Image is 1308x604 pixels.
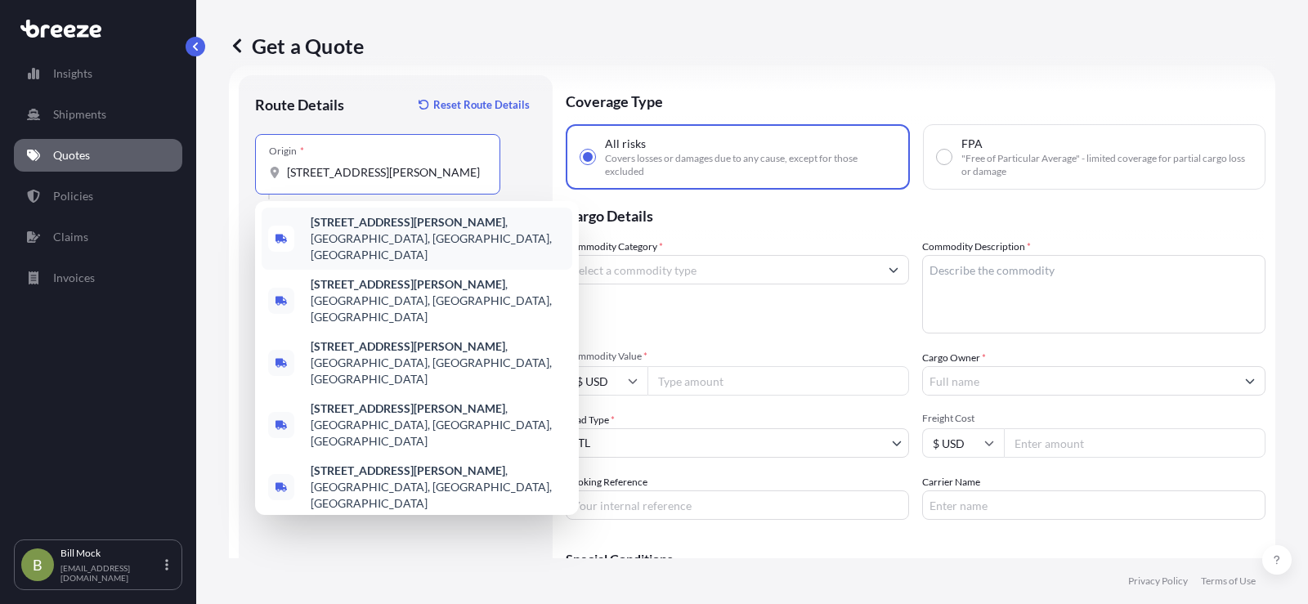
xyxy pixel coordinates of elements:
[229,33,364,59] p: Get a Quote
[647,366,909,396] input: Type amount
[922,490,1265,520] input: Enter name
[311,463,566,512] span: , [GEOGRAPHIC_DATA], [GEOGRAPHIC_DATA], [GEOGRAPHIC_DATA]
[567,255,879,284] input: Select a commodity type
[311,463,505,477] b: [STREET_ADDRESS][PERSON_NAME]
[566,350,909,363] span: Commodity Value
[1004,428,1265,458] input: Enter amount
[269,145,304,158] div: Origin
[311,215,505,229] b: [STREET_ADDRESS][PERSON_NAME]
[922,412,1265,425] span: Freight Cost
[566,553,1265,566] p: Special Conditions
[1201,575,1256,588] p: Terms of Use
[53,229,88,245] p: Claims
[311,277,505,291] b: [STREET_ADDRESS][PERSON_NAME]
[566,239,663,255] label: Commodity Category
[566,490,909,520] input: Your internal reference
[255,201,579,515] div: Show suggestions
[922,474,980,490] label: Carrier Name
[53,147,90,163] p: Quotes
[433,96,530,113] p: Reset Route Details
[311,276,566,325] span: , [GEOGRAPHIC_DATA], [GEOGRAPHIC_DATA], [GEOGRAPHIC_DATA]
[287,164,480,181] input: Origin
[605,152,895,178] span: Covers losses or damages due to any cause, except for those excluded
[311,401,505,415] b: [STREET_ADDRESS][PERSON_NAME]
[566,474,647,490] label: Booking Reference
[566,412,615,428] span: Load Type
[33,557,43,573] span: B
[961,152,1252,178] span: "Free of Particular Average" - limited coverage for partial cargo loss or damage
[923,366,1235,396] input: Full name
[573,435,590,451] span: LTL
[1235,366,1265,396] button: Show suggestions
[311,338,566,387] span: , [GEOGRAPHIC_DATA], [GEOGRAPHIC_DATA], [GEOGRAPHIC_DATA]
[922,350,986,366] label: Cargo Owner
[53,106,106,123] p: Shipments
[605,136,646,152] span: All risks
[53,188,93,204] p: Policies
[255,95,344,114] p: Route Details
[879,255,908,284] button: Show suggestions
[566,75,1265,124] p: Coverage Type
[60,563,162,583] p: [EMAIL_ADDRESS][DOMAIN_NAME]
[961,136,983,152] span: FPA
[53,65,92,82] p: Insights
[53,270,95,286] p: Invoices
[311,339,505,353] b: [STREET_ADDRESS][PERSON_NAME]
[311,214,566,263] span: , [GEOGRAPHIC_DATA], [GEOGRAPHIC_DATA], [GEOGRAPHIC_DATA]
[922,239,1031,255] label: Commodity Description
[60,547,162,560] p: Bill Mock
[1128,575,1188,588] p: Privacy Policy
[566,190,1265,239] p: Cargo Details
[311,400,566,450] span: , [GEOGRAPHIC_DATA], [GEOGRAPHIC_DATA], [GEOGRAPHIC_DATA]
